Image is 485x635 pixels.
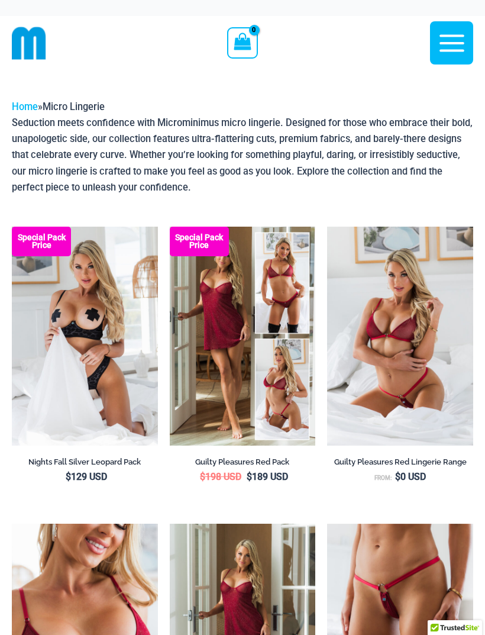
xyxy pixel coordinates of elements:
img: Guilty Pleasures Red 1045 Bra 689 Micro 05 [327,227,473,446]
bdi: 189 USD [247,471,288,482]
a: Guilty Pleasures Red 1045 Bra 689 Micro 05Guilty Pleasures Red 1045 Bra 689 Micro 06Guilty Pleasu... [327,227,473,446]
h2: Guilty Pleasures Red Lingerie Range [327,457,473,467]
b: Special Pack Price [12,234,71,249]
a: Home [12,101,38,112]
h2: Guilty Pleasures Red Pack [170,457,316,467]
b: Special Pack Price [170,234,229,249]
span: From: [374,475,392,481]
span: $ [247,471,252,482]
bdi: 0 USD [395,471,426,482]
a: Nights Fall Silver Leopard Pack [12,457,158,471]
a: Guilty Pleasures Red Collection Pack F Guilty Pleasures Red Collection Pack BGuilty Pleasures Red... [170,227,316,446]
bdi: 129 USD [66,471,107,482]
span: Micro Lingerie [43,101,105,112]
a: Guilty Pleasures Red Lingerie Range [327,457,473,471]
a: Guilty Pleasures Red Pack [170,457,316,471]
bdi: 198 USD [200,471,241,482]
img: cropped mm emblem [12,26,46,60]
span: $ [200,471,205,482]
span: $ [395,471,400,482]
img: Guilty Pleasures Red Collection Pack F [170,227,316,446]
span: $ [66,471,71,482]
span: » [12,101,105,112]
h2: Nights Fall Silver Leopard Pack [12,457,158,467]
a: Nights Fall Silver Leopard 1036 Bra 6046 Thong 09v2 Nights Fall Silver Leopard 1036 Bra 6046 Thon... [12,227,158,446]
p: Seduction meets confidence with Microminimus micro lingerie. Designed for those who embrace their... [12,115,473,195]
img: Nights Fall Silver Leopard 1036 Bra 6046 Thong 09v2 [12,227,158,446]
a: View Shopping Cart, empty [227,27,257,58]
